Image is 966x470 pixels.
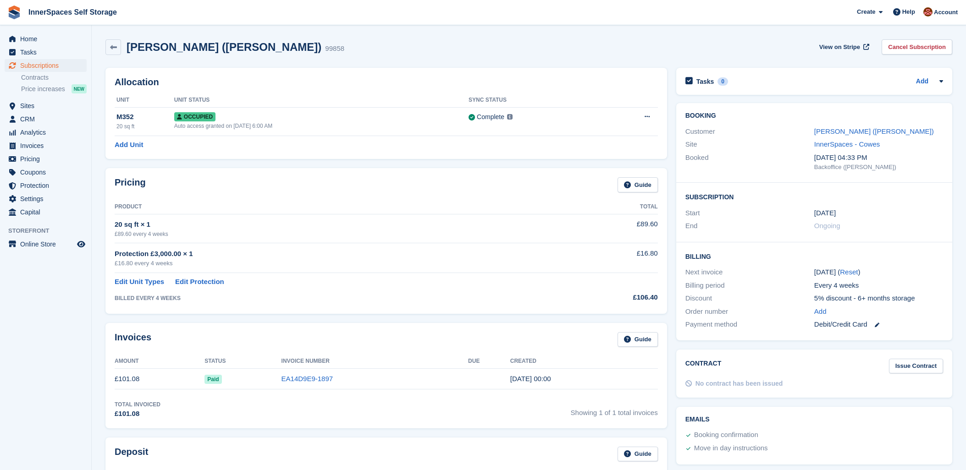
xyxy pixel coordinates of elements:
a: menu [5,59,87,72]
div: Payment method [685,319,814,330]
span: Online Store [20,238,75,251]
a: Add [814,306,827,317]
a: Price increases NEW [21,84,87,94]
a: Guide [618,177,658,192]
span: Help [902,7,915,16]
th: Amount [115,354,204,369]
div: 0 [718,77,728,86]
span: Invoices [20,139,75,152]
span: Coupons [20,166,75,179]
th: Status [204,354,281,369]
span: Price increases [21,85,65,93]
div: £16.80 every 4 weeks [115,259,557,268]
div: End [685,221,814,231]
a: View on Stripe [816,39,871,55]
a: menu [5,126,87,139]
span: Analytics [20,126,75,139]
h2: Booking [685,112,943,120]
div: Booked [685,153,814,172]
h2: Billing [685,251,943,261]
a: InnerSpaces - Cowes [814,140,880,148]
a: Add Unit [115,140,143,150]
h2: Allocation [115,77,658,87]
time: 2025-08-04 23:00:32 UTC [510,375,551,383]
div: Backoffice ([PERSON_NAME]) [814,163,943,172]
div: Order number [685,306,814,317]
div: Next invoice [685,267,814,278]
a: Edit Protection [175,277,224,287]
th: Created [510,354,658,369]
h2: Pricing [115,177,146,192]
a: menu [5,46,87,59]
a: menu [5,153,87,165]
span: Storefront [8,226,91,235]
div: £101.08 [115,409,160,419]
div: [DATE] 04:33 PM [814,153,943,163]
div: Billing period [685,280,814,291]
a: menu [5,166,87,179]
a: Reset [840,268,858,276]
h2: [PERSON_NAME] ([PERSON_NAME]) [127,41,321,53]
h2: Invoices [115,332,151,347]
a: Contracts [21,73,87,82]
h2: Tasks [696,77,714,86]
td: £89.60 [557,214,657,243]
div: Auto access granted on [DATE] 6:00 AM [174,122,469,130]
div: Total Invoiced [115,400,160,409]
div: Move in day instructions [694,443,768,454]
a: menu [5,179,87,192]
div: NEW [72,84,87,93]
a: [PERSON_NAME] ([PERSON_NAME]) [814,127,934,135]
td: £16.80 [557,243,657,273]
th: Invoice Number [282,354,469,369]
div: Booking confirmation [694,430,758,441]
a: menu [5,192,87,205]
div: Start [685,208,814,219]
div: 99858 [325,44,344,54]
h2: Subscription [685,192,943,201]
a: menu [5,113,87,126]
span: Capital [20,206,75,219]
th: Sync Status [469,93,600,108]
a: menu [5,238,87,251]
div: Every 4 weeks [814,280,943,291]
div: Debit/Credit Card [814,319,943,330]
h2: Emails [685,416,943,423]
div: Customer [685,126,814,137]
span: Pricing [20,153,75,165]
div: BILLED EVERY 4 WEEKS [115,294,557,302]
h2: Contract [685,359,722,374]
div: 20 sq ft × 1 [115,219,557,230]
th: Due [468,354,510,369]
div: [DATE] ( ) [814,267,943,278]
span: CRM [20,113,75,126]
a: Edit Unit Types [115,277,164,287]
th: Product [115,200,557,214]
th: Unit Status [174,93,469,108]
div: Protection £3,000.00 × 1 [115,249,557,259]
a: Guide [618,332,658,347]
span: Account [934,8,958,17]
time: 2025-08-04 23:00:00 UTC [814,208,836,219]
a: Preview store [76,239,87,250]
span: Occupied [174,112,215,121]
span: Ongoing [814,222,840,230]
span: Home [20,33,75,45]
div: No contract has been issued [696,379,783,388]
div: 20 sq ft [116,122,174,131]
a: InnerSpaces Self Storage [25,5,121,20]
span: Protection [20,179,75,192]
span: Subscriptions [20,59,75,72]
th: Total [557,200,657,214]
span: Showing 1 of 1 total invoices [571,400,658,419]
div: Complete [477,112,504,122]
div: M352 [116,112,174,122]
a: menu [5,33,87,45]
a: Add [916,77,928,87]
h2: Deposit [115,447,148,462]
img: icon-info-grey-7440780725fd019a000dd9b08b2336e03edf1995a4989e88bcd33f0948082b44.svg [507,114,513,120]
a: Cancel Subscription [882,39,952,55]
a: menu [5,99,87,112]
span: Settings [20,192,75,205]
div: £89.60 every 4 weeks [115,230,557,238]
